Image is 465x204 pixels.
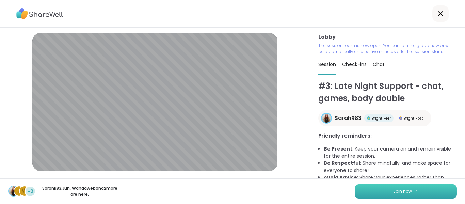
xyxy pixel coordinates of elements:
span: Session [318,61,336,68]
h1: #3: Late Night Support - chat, games, body double [318,80,457,105]
b: Be Respectful [324,160,360,167]
b: Be Present [324,145,352,152]
button: Join now [355,184,457,199]
span: W [22,187,28,195]
span: Check-ins [342,61,367,68]
b: Avoid Advice [324,174,357,181]
img: Bright Host [399,116,402,120]
img: ShareWell Logomark [415,189,419,193]
li: : Keep your camera on and remain visible for the entire session. [324,145,457,160]
img: ShareWell Logo [16,6,63,21]
p: SarahR83 , Jun , Wandaweb and 2 more are here. [42,185,118,198]
img: SarahR83 [322,114,331,123]
a: SarahR83SarahR83Bright PeerBright PeerBright HostBright Host [318,110,431,126]
span: Chat [373,61,385,68]
span: Bright Peer [372,116,391,121]
li: : Share your experiences rather than advice, as peers are not mental health professionals. [324,174,457,188]
p: The session room is now open. You can join the group now or will be automatically entered five mi... [318,43,457,55]
span: Bright Host [404,116,423,121]
img: Bright Peer [367,116,370,120]
h3: Friendly reminders: [318,132,457,140]
span: SarahR83 [335,114,362,122]
h3: Lobby [318,33,457,41]
span: Join now [393,188,412,194]
img: SarahR83 [9,186,18,196]
li: : Share mindfully, and make space for everyone to share! [324,160,457,174]
span: +2 [27,188,33,195]
span: J [18,187,21,195]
